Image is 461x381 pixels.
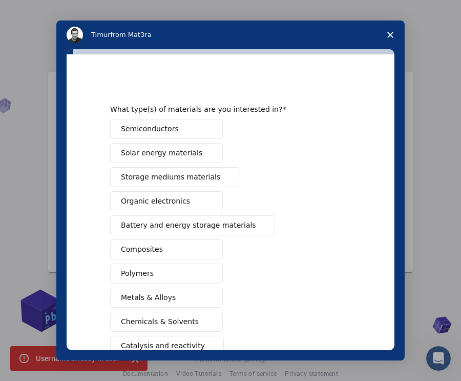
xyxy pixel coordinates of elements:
span: Metals & Alloys [121,292,176,303]
span: from Mat3ra [110,31,151,38]
span: Storage mediums materials [121,172,220,183]
span: Semiconductors [121,124,179,134]
button: Metals & Alloys [110,288,223,308]
button: Catalysis and reactivity [110,336,224,356]
span: Close survey [376,21,405,49]
button: Composites [110,239,223,259]
span: Catalysis and reactivity [121,340,205,351]
button: Semiconductors [110,119,223,139]
span: Composites [121,244,163,255]
img: Profile image for Timur [67,27,83,43]
span: Polymers [121,268,154,279]
button: Solar energy materials [110,143,223,163]
div: What type(s) of materials are you interested in? [110,105,336,114]
span: Support [20,7,57,16]
span: Battery and energy storage materials [121,220,256,231]
span: Timur [91,31,110,38]
button: Battery and energy storage materials [110,215,275,235]
span: Solar energy materials [121,148,202,158]
button: Organic electronics [110,191,223,211]
span: Organic electronics [121,196,190,207]
button: Storage mediums materials [110,167,239,187]
span: Chemicals & Solvents [121,316,199,327]
button: Polymers [110,264,223,284]
button: Chemicals & Solvents [110,312,223,332]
